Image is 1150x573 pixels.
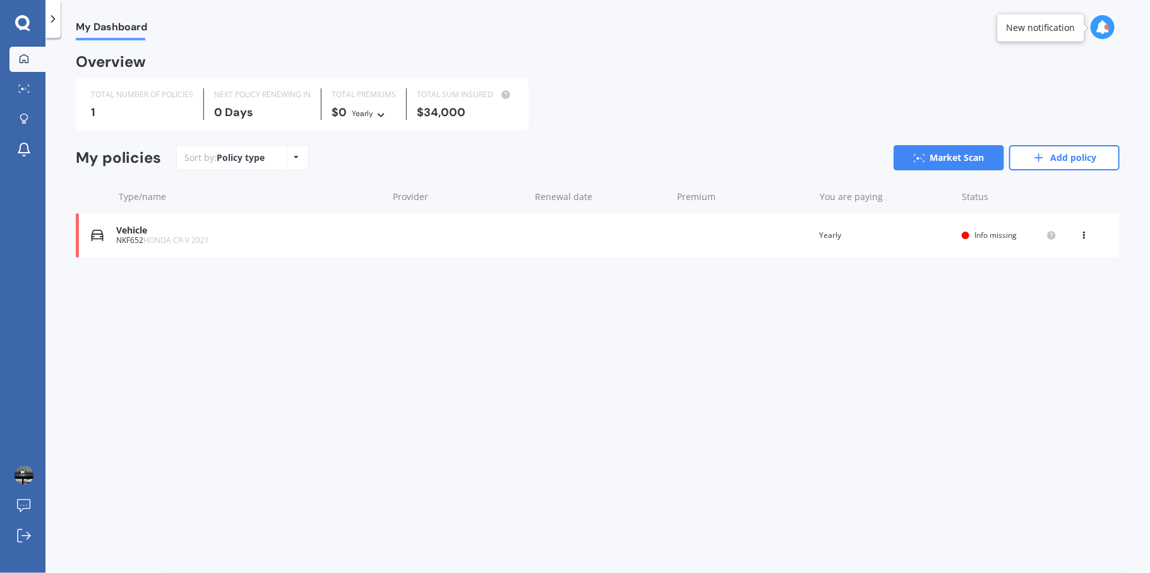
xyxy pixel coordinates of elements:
div: TOTAL PREMIUMS [332,88,396,101]
div: New notification [1006,21,1075,34]
div: You are paying [820,191,952,203]
div: Yearly [352,107,373,120]
a: Add policy [1009,145,1120,170]
div: Policy type [217,151,265,164]
div: TOTAL SUM INSURED [417,88,513,101]
div: NKF652 [116,236,381,245]
div: Sort by: [184,151,265,164]
span: Info missing [974,230,1017,240]
div: Type/name [119,191,383,203]
div: TOTAL NUMBER OF POLICIES [91,88,193,101]
div: Provider [393,191,525,203]
img: Vehicle [91,229,104,242]
span: HONDA CR-V 2021 [143,235,209,245]
div: Yearly [819,229,952,242]
div: $0 [332,106,396,120]
div: NEXT POLICY RENEWING IN [214,88,311,101]
div: 0 Days [214,106,311,119]
a: Market Scan [894,145,1004,170]
div: Premium [678,191,810,203]
img: picture [15,466,33,485]
div: My policies [76,149,161,167]
span: My Dashboard [76,21,147,38]
div: 1 [91,106,193,119]
div: Overview [76,56,146,68]
div: Status [962,191,1057,203]
div: $34,000 [417,106,513,119]
div: Renewal date [536,191,668,203]
div: Vehicle [116,225,381,236]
